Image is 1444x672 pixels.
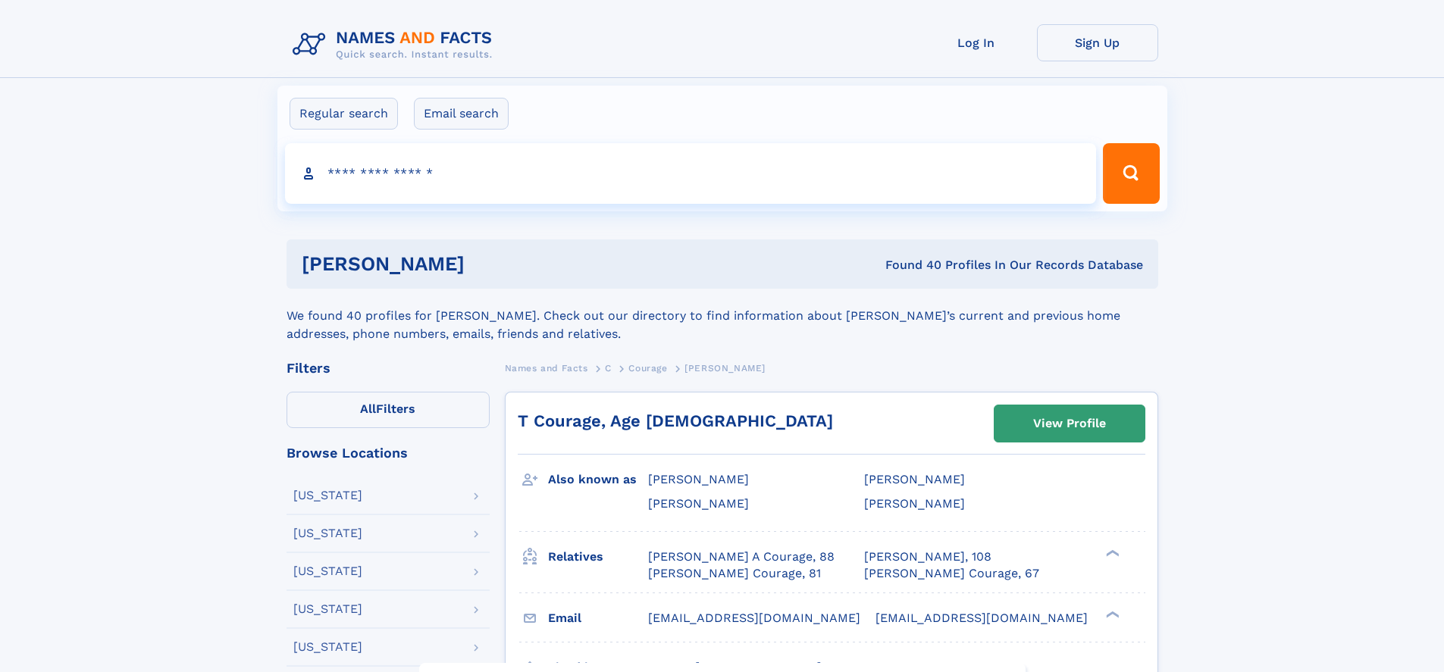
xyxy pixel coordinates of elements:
div: View Profile [1033,406,1106,441]
a: Sign Up [1037,24,1158,61]
h1: [PERSON_NAME] [302,255,675,273]
h3: Relatives [548,544,648,570]
span: [EMAIL_ADDRESS][DOMAIN_NAME] [875,611,1088,625]
a: Names and Facts [505,358,588,377]
div: [US_STATE] [293,527,362,539]
a: Courage [628,358,667,377]
button: Search Button [1103,143,1159,204]
div: Filters [287,361,490,375]
div: Browse Locations [287,446,490,460]
a: T Courage, Age [DEMOGRAPHIC_DATA] [518,411,833,430]
a: [PERSON_NAME] Courage, 67 [864,565,1039,582]
label: Filters [287,392,490,428]
div: We found 40 profiles for [PERSON_NAME]. Check out our directory to find information about [PERSON... [287,289,1158,343]
span: C [605,363,612,374]
div: [US_STATE] [293,641,362,653]
a: View Profile [995,405,1145,442]
span: All [360,402,376,416]
label: Email search [414,98,509,130]
span: [PERSON_NAME] [864,472,965,486]
span: [PERSON_NAME] [648,472,749,486]
h3: Email [548,605,648,631]
span: [EMAIL_ADDRESS][DOMAIN_NAME] [648,611,860,625]
div: ❯ [1102,548,1120,558]
span: Courage [628,363,667,374]
h3: Also known as [548,467,648,492]
div: Found 40 Profiles In Our Records Database [675,257,1143,273]
div: [US_STATE] [293,603,362,615]
a: C [605,358,612,377]
span: [PERSON_NAME] [864,496,965,511]
input: search input [285,143,1097,204]
div: [US_STATE] [293,565,362,577]
div: ❯ [1102,609,1120,619]
a: [PERSON_NAME] A Courage, 88 [648,549,835,565]
span: [PERSON_NAME] [684,363,766,374]
span: [PERSON_NAME] [648,496,749,511]
a: [PERSON_NAME] Courage, 81 [648,565,821,582]
div: [US_STATE] [293,489,362,502]
a: [PERSON_NAME], 108 [864,549,991,565]
img: Logo Names and Facts [287,24,505,65]
label: Regular search [290,98,398,130]
a: Log In [916,24,1037,61]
